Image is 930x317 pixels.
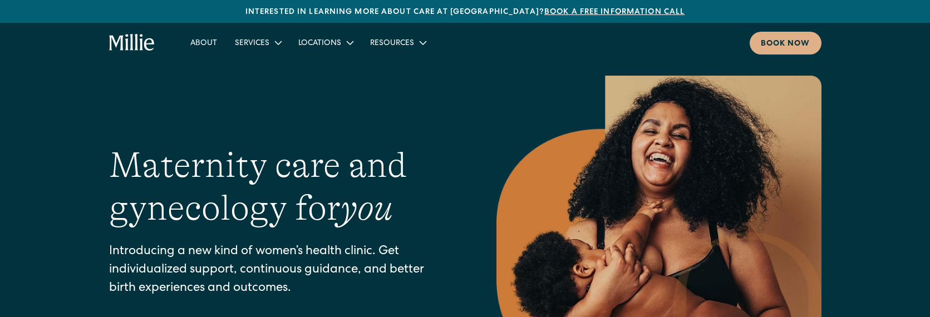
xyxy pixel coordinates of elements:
[361,33,434,52] div: Resources
[235,38,269,49] div: Services
[544,8,685,16] a: Book a free information call
[181,33,226,52] a: About
[226,33,289,52] div: Services
[341,188,393,228] em: you
[109,243,452,298] p: Introducing a new kind of women’s health clinic. Get individualized support, continuous guidance,...
[750,32,821,55] a: Book now
[109,144,452,230] h1: Maternity care and gynecology for
[370,38,414,49] div: Resources
[298,38,341,49] div: Locations
[109,34,155,52] a: home
[289,33,361,52] div: Locations
[761,38,810,50] div: Book now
